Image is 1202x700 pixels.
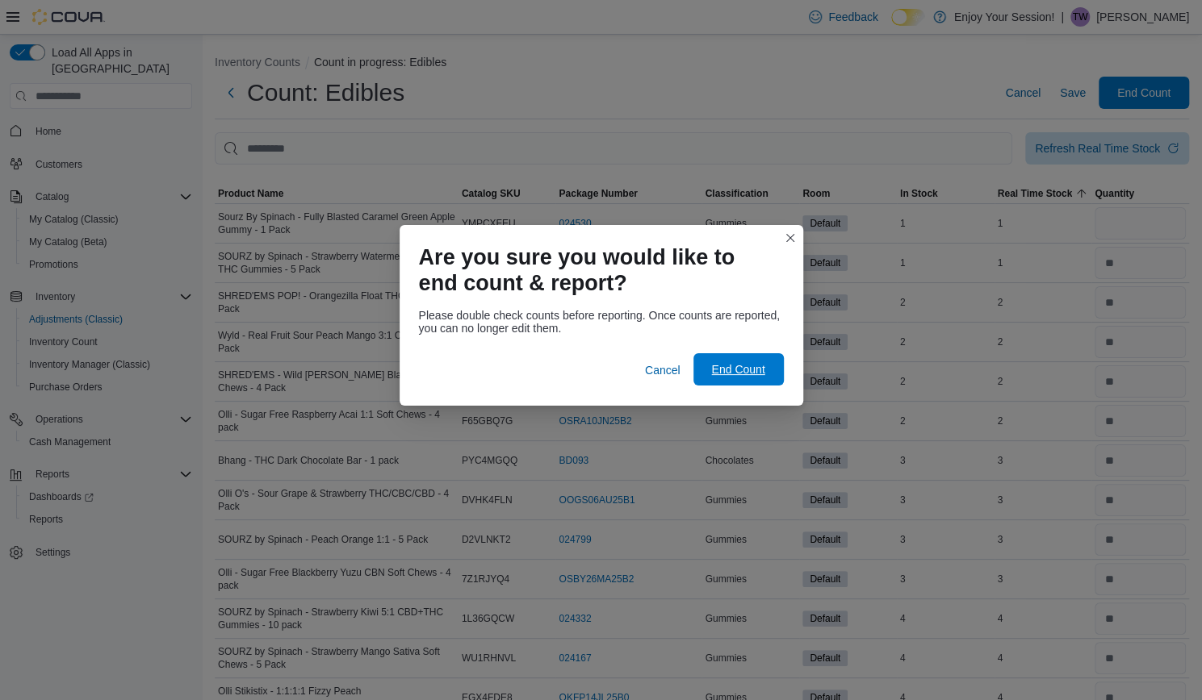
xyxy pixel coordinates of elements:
[419,244,771,296] h1: Are you sure you would like to end count & report?
[781,228,800,248] button: Closes this modal window
[419,309,784,335] div: Please double check counts before reporting. Once counts are reported, you can no longer edit them.
[639,354,687,386] button: Cancel
[645,362,681,378] span: Cancel
[693,353,784,385] button: End Count
[711,361,764,377] span: End Count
